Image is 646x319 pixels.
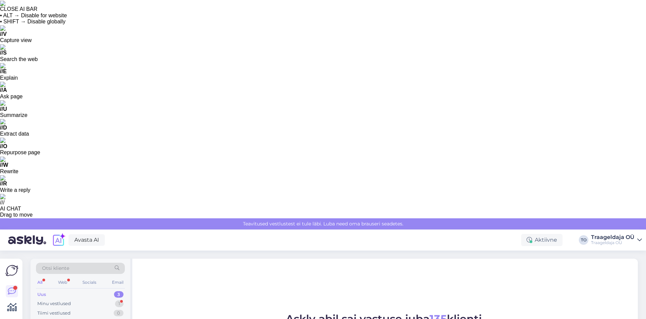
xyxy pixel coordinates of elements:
[52,233,66,247] img: explore-ai
[69,234,105,246] a: Avasta AI
[111,278,125,287] div: Email
[36,278,44,287] div: All
[579,235,588,245] div: TO
[42,265,69,272] span: Otsi kliente
[37,291,46,298] div: Uus
[521,234,563,246] div: Aktiivne
[114,310,123,317] div: 0
[115,300,123,307] div: 1
[591,235,634,240] div: Traageldaja OÜ
[81,278,98,287] div: Socials
[37,300,71,307] div: Minu vestlused
[5,264,18,277] img: Askly Logo
[57,278,69,287] div: Web
[591,240,634,245] div: Traageldaja OÜ
[114,291,123,298] div: 3
[37,310,71,317] div: Tiimi vestlused
[591,235,642,245] a: Traageldaja OÜTraageldaja OÜ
